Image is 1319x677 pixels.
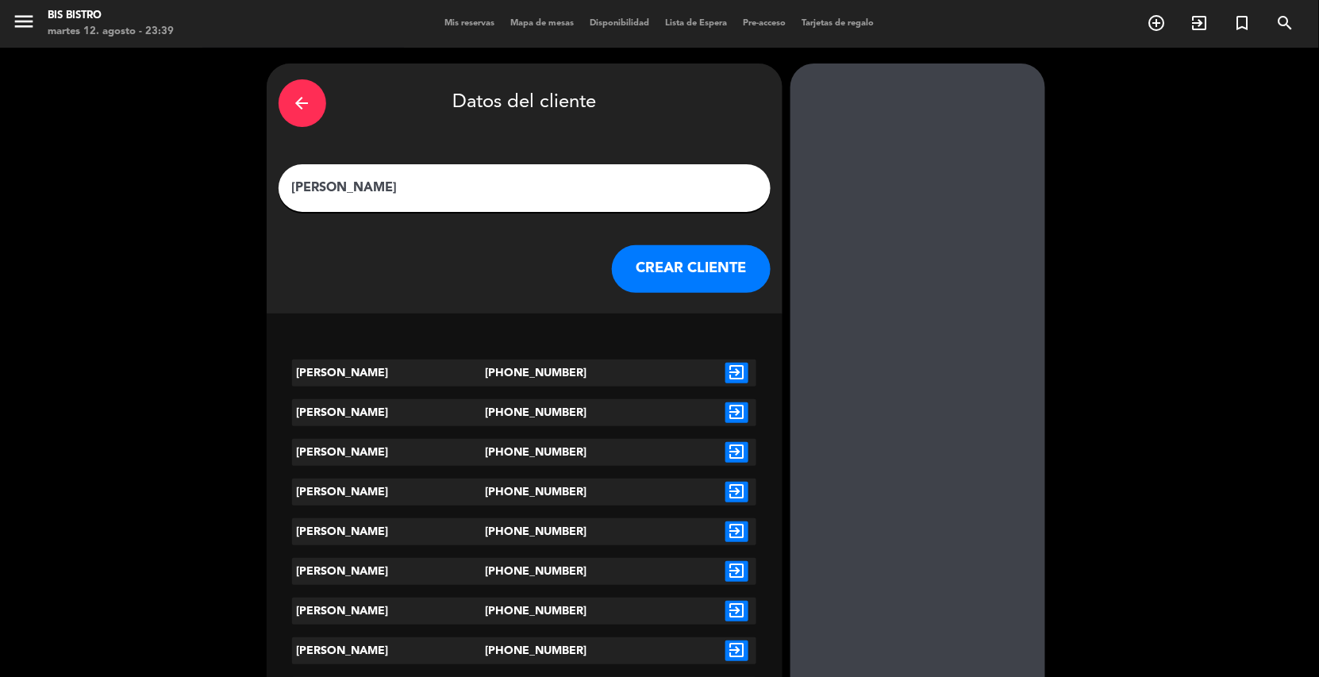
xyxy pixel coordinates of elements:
[1190,13,1209,33] i: exit_to_app
[725,640,748,661] i: exit_to_app
[292,637,486,664] div: [PERSON_NAME]
[293,94,312,113] i: arrow_back
[794,19,883,28] span: Tarjetas de regalo
[486,439,563,466] div: [PHONE_NUMBER]
[292,558,486,585] div: [PERSON_NAME]
[612,245,771,293] button: CREAR CLIENTE
[486,479,563,506] div: [PHONE_NUMBER]
[725,442,748,463] i: exit_to_app
[658,19,736,28] span: Lista de Espera
[292,439,486,466] div: [PERSON_NAME]
[12,10,36,39] button: menu
[486,558,563,585] div: [PHONE_NUMBER]
[503,19,583,28] span: Mapa de mesas
[725,482,748,502] i: exit_to_app
[725,402,748,423] i: exit_to_app
[12,10,36,33] i: menu
[48,8,174,24] div: Bis Bistro
[725,601,748,621] i: exit_to_app
[292,598,486,625] div: [PERSON_NAME]
[292,360,486,387] div: [PERSON_NAME]
[1233,13,1252,33] i: turned_in_not
[486,598,563,625] div: [PHONE_NUMBER]
[583,19,658,28] span: Disponibilidad
[486,637,563,664] div: [PHONE_NUMBER]
[292,479,486,506] div: [PERSON_NAME]
[725,561,748,582] i: exit_to_app
[486,518,563,545] div: [PHONE_NUMBER]
[486,399,563,426] div: [PHONE_NUMBER]
[292,399,486,426] div: [PERSON_NAME]
[292,518,486,545] div: [PERSON_NAME]
[437,19,503,28] span: Mis reservas
[486,360,563,387] div: [PHONE_NUMBER]
[725,521,748,542] i: exit_to_app
[279,75,771,131] div: Datos del cliente
[290,177,759,199] input: Escriba nombre, correo electrónico o número de teléfono...
[48,24,174,40] div: martes 12. agosto - 23:39
[1276,13,1295,33] i: search
[725,363,748,383] i: exit_to_app
[736,19,794,28] span: Pre-acceso
[1148,13,1167,33] i: add_circle_outline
